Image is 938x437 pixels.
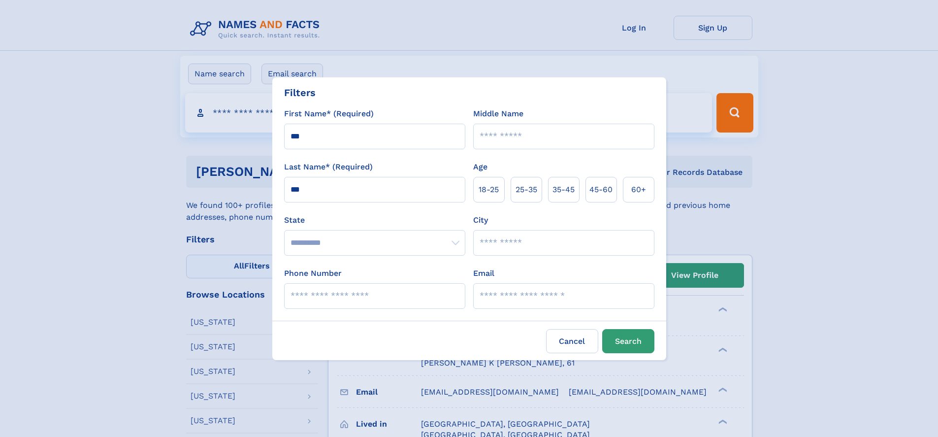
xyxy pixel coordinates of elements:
[516,184,537,196] span: 25‑35
[284,161,373,173] label: Last Name* (Required)
[479,184,499,196] span: 18‑25
[546,329,598,353] label: Cancel
[631,184,646,196] span: 60+
[284,108,374,120] label: First Name* (Required)
[473,161,487,173] label: Age
[602,329,654,353] button: Search
[284,85,316,100] div: Filters
[473,214,488,226] label: City
[284,214,465,226] label: State
[473,268,494,279] label: Email
[589,184,613,196] span: 45‑60
[284,268,342,279] label: Phone Number
[473,108,523,120] label: Middle Name
[552,184,575,196] span: 35‑45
